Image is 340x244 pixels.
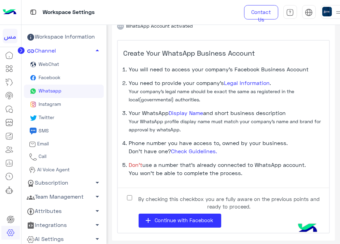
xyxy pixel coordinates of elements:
span: Whatsapp [37,88,61,94]
span: Don’t [129,161,142,168]
a: Call [24,150,104,163]
a: Whatsapp [24,85,104,98]
span: arrow_drop_down [93,178,101,187]
span: arrow_drop_down [93,221,101,229]
img: sms icon [29,127,37,135]
button: addContinue with Facebook [139,214,221,228]
i: add [144,216,152,225]
a: Facebook [24,71,104,85]
span: You will need to access your company’s Facebook Business Account [129,66,309,72]
a: AI Voice Agent [24,163,104,176]
span: Call [37,153,46,159]
span: WebChat [37,61,59,67]
a: Workspace Information [24,30,104,44]
span: arrow_drop_down [93,207,101,215]
span: Twitter [37,114,54,120]
a: Instagram [24,98,104,111]
a: WebChat [24,58,104,71]
span: arrow_drop_down [93,235,101,243]
input: By checking this checkbox you are fully aware on the previous points and ready to proceed. [127,195,132,200]
span: Facebook [37,74,60,80]
small: Your WhatsApp profile display name must match your company’s name and brand for approval by whats... [129,118,321,132]
span: Instagram [37,101,61,107]
span: You need to provide your company’s . [129,80,294,102]
img: userImage [322,7,332,16]
span: Email [36,141,49,146]
img: tab [305,9,313,16]
a: Email [24,138,104,150]
span: use a number that’s already connected to WhatsApp account. You won’t be able to complete the proc... [129,161,306,176]
a: Twitter [24,111,104,125]
img: hulul-logo.png [296,217,320,241]
a: Legal Information [224,80,270,86]
span: Your WhatsApp and short business description [129,110,321,132]
a: Check Guidelines. [171,148,217,154]
span: Phone number you have access to, owned by your business. Don’t have one? [129,140,288,154]
small: Your company’s legal name should be exact the same as registered in the local(governmental) autho... [129,88,294,102]
a: Subscription [24,176,104,190]
span: AI Voice Agent [36,167,70,172]
span: SMS [37,128,49,133]
a: sms iconSMS [24,125,104,138]
a: Team Management [24,190,104,204]
div: مس [3,29,17,43]
span: arrow_drop_down [93,192,101,201]
a: Display Name [169,110,203,116]
h5: Create Your WhatsApp Business Account [123,49,324,62]
span: Continue with Facebook [155,217,213,223]
img: tab [29,8,38,16]
img: Logo [3,5,16,19]
img: tab [286,9,294,16]
span: arrow_drop_up [93,46,101,55]
a: Attributes [24,204,104,218]
a: tab [283,5,297,19]
p: Workspace Settings [43,8,95,17]
a: Integrations [24,218,104,232]
a: Channel [24,44,104,58]
span: By checking this checkbox you are fully aware on the previous points and ready to proceed. [138,195,320,211]
a: Contact Us [244,5,278,19]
